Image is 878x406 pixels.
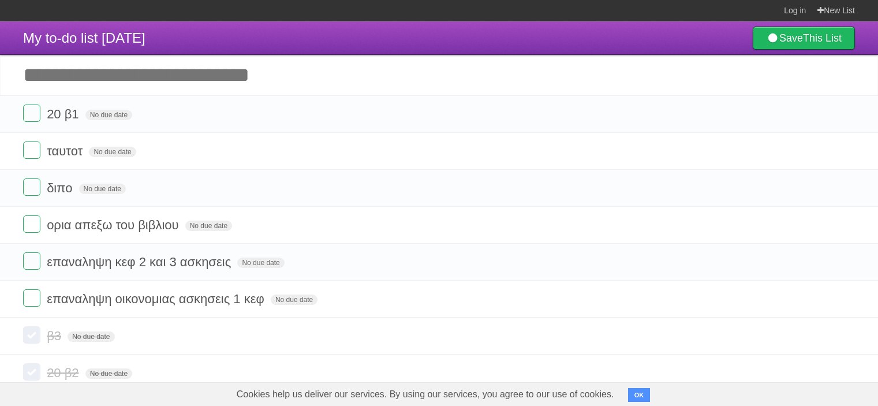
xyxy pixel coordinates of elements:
span: ταυτοτ [47,144,85,158]
span: No due date [85,368,132,379]
span: No due date [68,331,114,342]
span: β3 [47,329,64,343]
span: No due date [237,258,284,268]
span: ορια απεξω του βιβλιου [47,218,181,232]
span: επαναληψη οικονομιας ασκησεις 1 κεφ [47,292,267,306]
span: Cookies help us deliver our services. By using our services, you agree to our use of cookies. [225,383,626,406]
label: Done [23,326,40,344]
span: No due date [185,221,232,231]
span: No due date [271,295,317,305]
button: OK [628,388,651,402]
span: 20 β2 [47,366,81,380]
label: Done [23,141,40,159]
span: 20 β1 [47,107,81,121]
span: My to-do list [DATE] [23,30,145,46]
span: διπο [47,181,75,195]
span: No due date [89,147,136,157]
span: No due date [85,110,132,120]
label: Done [23,252,40,270]
label: Done [23,178,40,196]
label: Done [23,105,40,122]
b: This List [803,32,842,44]
label: Done [23,289,40,307]
span: No due date [79,184,126,194]
span: επαναληψη κεφ 2 και 3 ασκησεις [47,255,234,269]
label: Done [23,363,40,381]
a: SaveThis List [753,27,855,50]
label: Done [23,215,40,233]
